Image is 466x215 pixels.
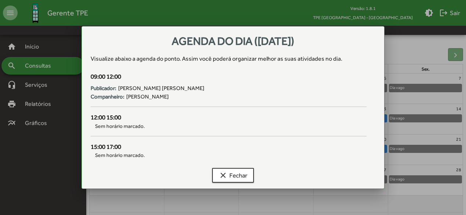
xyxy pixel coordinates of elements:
[172,35,294,47] span: Agenda do dia ([DATE])
[91,142,367,152] div: 15:00 17:00
[91,72,367,82] div: 09:00 12:00
[91,113,367,122] div: 12:00 15:00
[91,54,375,63] div: Visualize abaixo a agenda do ponto . Assim você poderá organizar melhor as suas atividades no dia.
[91,84,116,93] strong: Publicador:
[219,169,247,182] span: Fechar
[212,168,254,183] button: Fechar
[118,84,204,93] span: [PERSON_NAME] [PERSON_NAME]
[126,93,169,101] span: [PERSON_NAME]
[91,93,124,101] strong: Companheiro:
[219,171,227,180] mat-icon: clear
[91,122,367,130] span: Sem horário marcado.
[91,151,367,159] span: Sem horário marcado.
